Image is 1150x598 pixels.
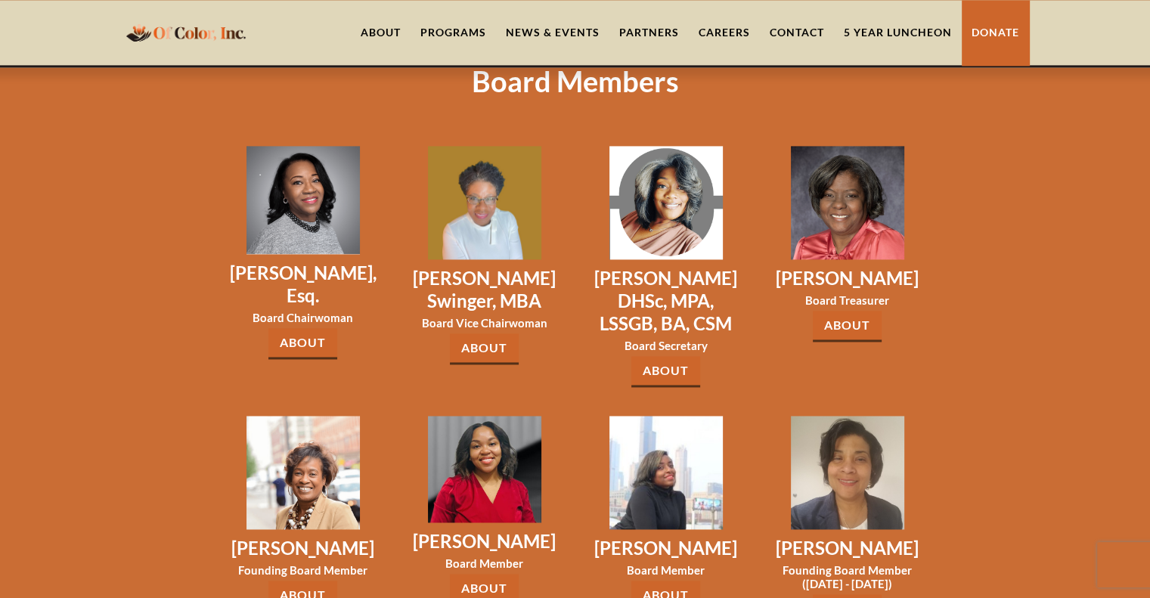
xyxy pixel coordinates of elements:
[230,311,377,324] h3: Board Chairwoman
[411,556,558,570] h3: Board Member
[230,262,377,307] h3: [PERSON_NAME], Esq.
[593,563,739,577] h3: Board Member
[593,267,739,335] h3: [PERSON_NAME] DHSc, MPA, LSSGB, BA, CSM
[411,530,558,553] h3: [PERSON_NAME]
[411,316,558,330] h3: Board Vice Chairwoman
[774,537,921,559] h3: [PERSON_NAME]
[230,537,377,559] h3: [PERSON_NAME]
[122,14,250,50] a: home
[220,39,931,98] h1: Board Members
[593,339,739,352] h3: Board Secretary
[420,25,486,40] div: Programs
[813,311,882,342] a: About
[774,267,921,290] h3: [PERSON_NAME]
[268,328,337,359] a: About
[593,537,739,559] h3: [PERSON_NAME]
[230,563,377,577] h3: Founding Board Member
[411,267,558,312] h3: [PERSON_NAME] Swinger, MBA
[774,293,921,307] h3: Board Treasurer
[774,563,921,590] h3: Founding Board Member ([DATE] - [DATE])
[450,333,519,364] a: About
[631,356,700,387] a: About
